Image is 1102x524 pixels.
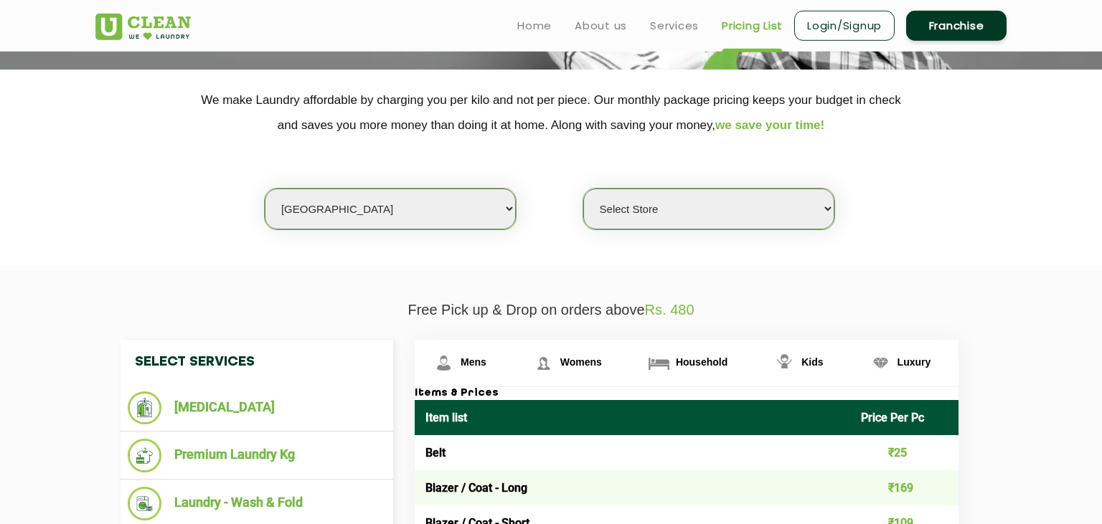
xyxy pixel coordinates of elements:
[128,487,386,520] li: Laundry - Wash & Fold
[95,87,1007,138] p: We make Laundry affordable by charging you per kilo and not per piece. Our monthly package pricin...
[121,340,393,384] h4: Select Services
[646,351,672,376] img: Household
[128,391,386,424] li: [MEDICAL_DATA]
[128,391,161,424] img: Dry Cleaning
[676,356,727,368] span: Household
[772,351,797,376] img: Kids
[95,14,191,40] img: UClean Laundry and Dry Cleaning
[850,435,959,470] td: ₹25
[128,439,386,472] li: Premium Laundry Kg
[415,470,850,505] td: Blazer / Coat - Long
[431,351,456,376] img: Mens
[575,17,627,34] a: About us
[868,351,893,376] img: Luxury
[715,118,824,132] span: we save your time!
[95,302,1007,318] p: Free Pick up & Drop on orders above
[722,17,783,34] a: Pricing List
[645,302,694,318] span: Rs. 480
[850,470,959,505] td: ₹169
[128,439,161,472] img: Premium Laundry Kg
[801,356,823,368] span: Kids
[650,17,699,34] a: Services
[531,351,556,376] img: Womens
[415,435,850,470] td: Belt
[517,17,552,34] a: Home
[560,356,602,368] span: Womens
[850,400,959,435] th: Price Per Pc
[415,387,959,400] h3: Items & Prices
[128,487,161,520] img: Laundry - Wash & Fold
[906,11,1007,41] a: Franchise
[898,356,931,368] span: Luxury
[794,11,895,41] a: Login/Signup
[415,400,850,435] th: Item list
[461,356,486,368] span: Mens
